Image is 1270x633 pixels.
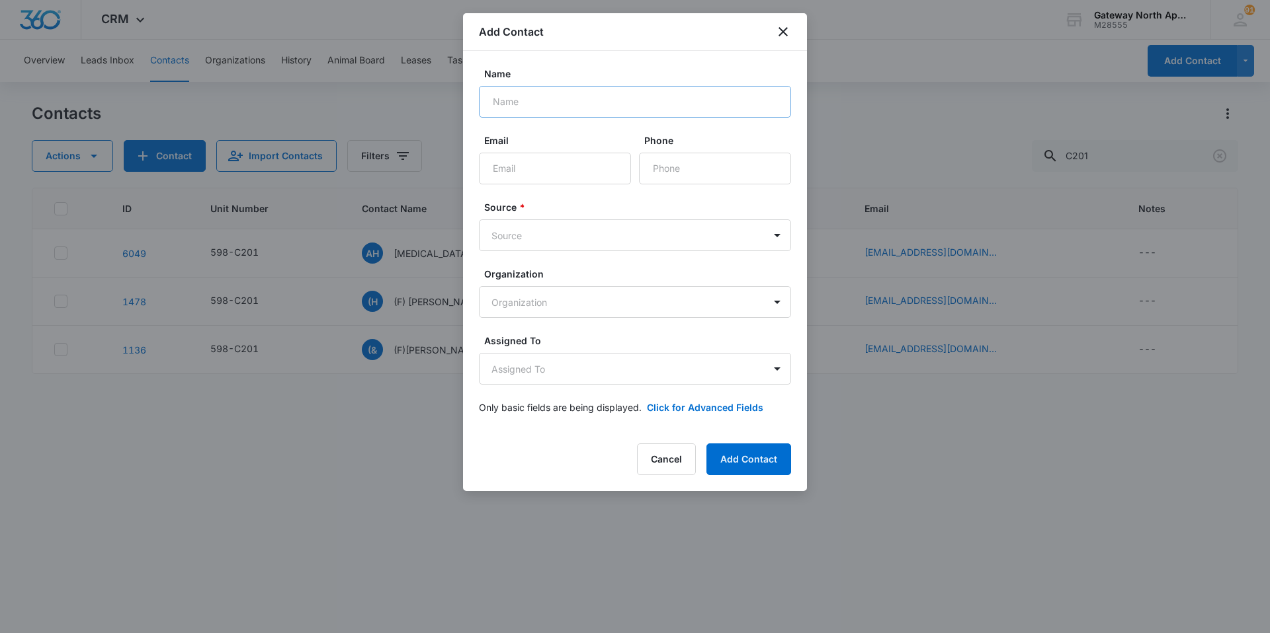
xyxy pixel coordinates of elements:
[706,443,791,475] button: Add Contact
[479,24,544,40] h1: Add Contact
[484,133,636,147] label: Email
[484,267,796,281] label: Organization
[484,200,796,214] label: Source
[647,400,763,414] button: Click for Advanced Fields
[639,153,791,184] input: Phone
[479,86,791,118] input: Name
[484,67,796,81] label: Name
[637,443,696,475] button: Cancel
[479,400,642,414] p: Only basic fields are being displayed.
[484,334,796,348] label: Assigned To
[644,133,796,147] label: Phone
[479,153,631,184] input: Email
[775,24,791,40] button: close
